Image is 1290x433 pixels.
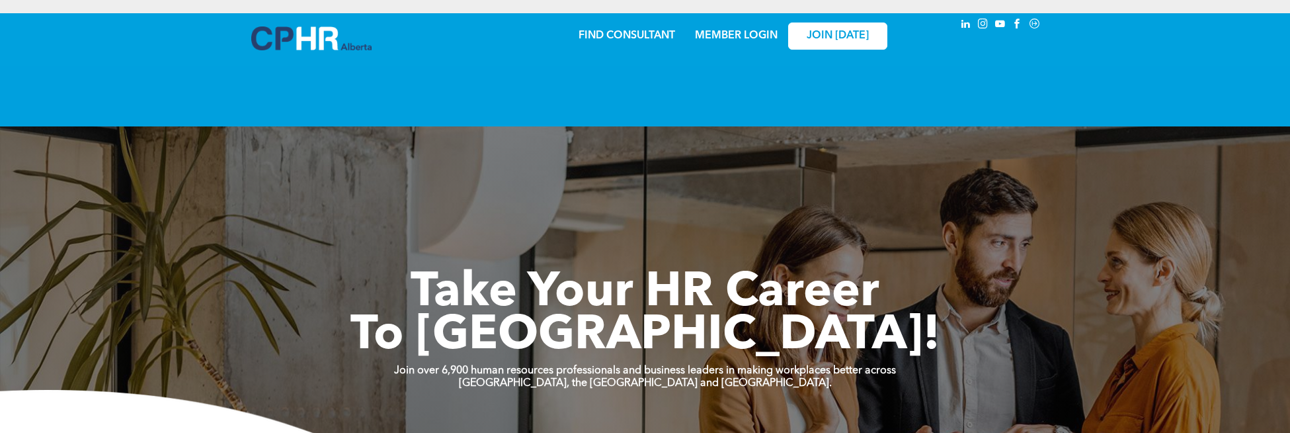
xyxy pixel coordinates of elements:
a: facebook [1010,17,1025,34]
span: JOIN [DATE] [807,30,869,42]
a: instagram [976,17,990,34]
strong: [GEOGRAPHIC_DATA], the [GEOGRAPHIC_DATA] and [GEOGRAPHIC_DATA]. [459,378,832,389]
strong: Join over 6,900 human resources professionals and business leaders in making workplaces better ac... [394,365,896,376]
span: Take Your HR Career [411,269,879,317]
img: A blue and white logo for cp alberta [251,26,372,50]
a: MEMBER LOGIN [695,30,778,41]
a: Social network [1028,17,1042,34]
span: To [GEOGRAPHIC_DATA]! [350,313,940,360]
a: linkedin [959,17,973,34]
a: youtube [993,17,1008,34]
a: FIND CONSULTANT [579,30,675,41]
a: JOIN [DATE] [788,23,887,50]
